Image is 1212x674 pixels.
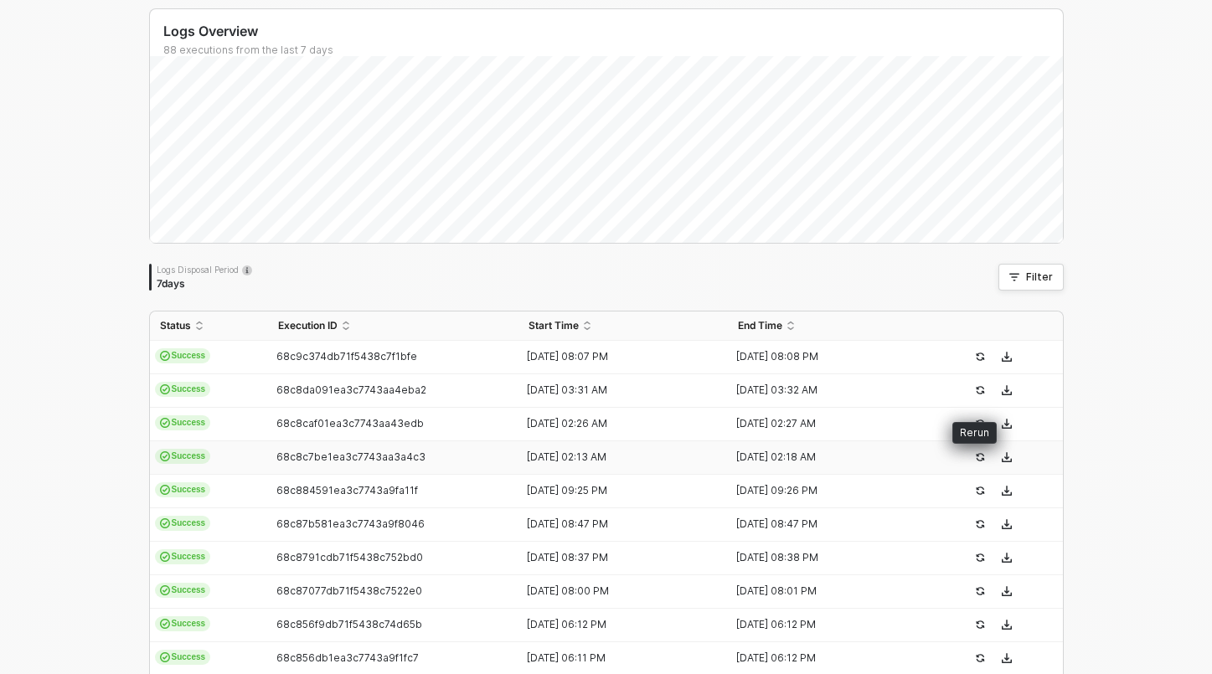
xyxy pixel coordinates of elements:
span: icon-download [1002,653,1012,663]
div: [DATE] 08:47 PM [518,517,714,531]
div: [DATE] 08:38 PM [728,551,924,564]
div: [DATE] 02:27 AM [728,417,924,430]
span: Success [155,415,211,430]
span: Success [155,616,211,631]
div: Logs Overview [163,23,1063,40]
div: [DATE] 08:07 PM [518,350,714,363]
div: [DATE] 09:26 PM [728,484,924,497]
span: 68c8caf01ea3c7743aa43edb [276,417,424,430]
span: Success [155,382,211,397]
div: [DATE] 08:01 PM [728,584,924,598]
span: Start Time [529,319,579,332]
div: [DATE] 06:11 PM [518,651,714,665]
span: 68c9c374db71f5438c7f1bfe [276,350,417,363]
span: Success [155,583,211,598]
span: icon-success-page [975,586,985,596]
span: End Time [738,319,782,332]
div: 88 executions from the last 7 days [163,44,1063,57]
span: icon-success-page [975,352,985,362]
span: icon-cards [160,351,170,361]
div: [DATE] 03:32 AM [728,383,924,397]
span: icon-success-page [975,385,985,395]
span: icon-cards [160,485,170,495]
span: 68c8da091ea3c7743aa4eba2 [276,383,426,396]
div: [DATE] 08:47 PM [728,517,924,531]
span: icon-success-page [975,553,985,563]
span: icon-success-page [975,452,985,462]
span: icon-download [1002,486,1012,496]
div: [DATE] 06:12 PM [518,618,714,631]
span: Success [155,348,211,363]
span: icon-cards [160,384,170,394]
div: [DATE] 03:31 AM [518,383,714,397]
div: [DATE] 02:13 AM [518,450,714,464]
span: icon-success-page [975,519,985,529]
span: Success [155,650,211,665]
span: icon-cards [160,518,170,528]
span: 68c856db1ea3c7743a9f1fc7 [276,651,419,664]
span: icon-cards [160,652,170,662]
th: End Time [728,311,937,341]
span: icon-success-page [975,653,985,663]
div: [DATE] 09:25 PM [518,484,714,497]
span: icon-cards [160,585,170,595]
span: Execution ID [278,319,338,332]
span: 68c8791cdb71f5438c752bd0 [276,551,423,563]
span: Success [155,449,211,464]
span: Success [155,549,211,564]
span: icon-cards [160,418,170,428]
button: Filter [998,264,1064,291]
div: [DATE] 02:18 AM [728,450,924,464]
div: [DATE] 06:12 PM [728,651,924,665]
div: [DATE] 08:00 PM [518,584,714,598]
th: Status [150,311,268,341]
span: 68c856f9db71f5438c74d65b [276,618,422,630]
span: Success [155,482,211,497]
th: Execution ID [268,311,519,341]
span: 68c884591ea3c7743a9fa11f [276,484,418,496]
span: 68c87077db71f5438c7522e0 [276,584,422,597]
span: icon-download [1002,352,1012,362]
span: icon-download [1002,519,1012,529]
span: 68c8c7be1ea3c7743aa3a4c3 [276,450,425,463]
span: icon-download [1002,385,1012,395]
span: icon-success-page [975,620,985,630]
span: icon-cards [160,552,170,562]
span: icon-download [1002,452,1012,462]
div: [DATE] 06:12 PM [728,618,924,631]
span: icon-download [1002,419,1012,429]
span: icon-cards [160,619,170,629]
span: icon-download [1002,620,1012,630]
div: Filter [1026,270,1053,284]
span: icon-cards [160,451,170,461]
div: Rerun [952,422,997,444]
span: icon-download [1002,586,1012,596]
th: Start Time [518,311,728,341]
span: icon-download [1002,553,1012,563]
div: 7 days [157,277,252,291]
div: Logs Disposal Period [157,264,252,275]
span: 68c87b581ea3c7743a9f8046 [276,517,425,530]
span: icon-success-page [975,486,985,496]
span: Status [160,319,191,332]
div: [DATE] 02:26 AM [518,417,714,430]
div: [DATE] 08:37 PM [518,551,714,564]
div: [DATE] 08:08 PM [728,350,924,363]
span: Success [155,516,211,531]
